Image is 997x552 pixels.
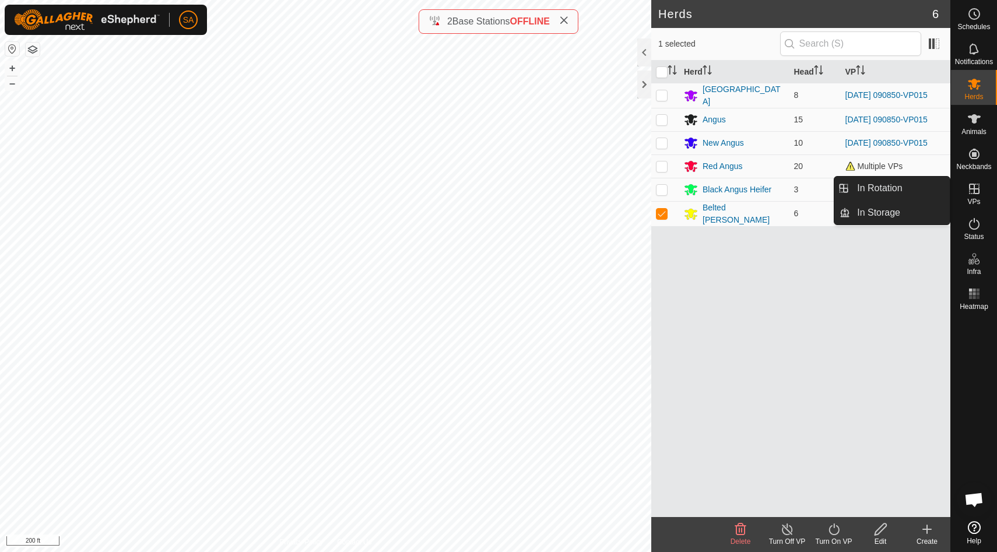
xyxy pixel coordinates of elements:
span: 10 [794,138,803,147]
span: VPs [967,198,980,205]
span: Status [964,233,984,240]
span: Herds [964,93,983,100]
span: Delete [731,537,751,546]
span: Help [967,537,981,544]
div: Turn On VP [810,536,857,547]
th: Head [789,61,841,83]
div: Angus [703,114,726,126]
div: Belted [PERSON_NAME] [703,202,785,226]
a: In Storage [850,201,950,224]
span: 8 [794,90,799,100]
h2: Herds [658,7,932,21]
p-sorticon: Activate to sort [703,67,712,76]
span: Multiple VPs [845,161,903,171]
span: Schedules [957,23,990,30]
div: Black Angus Heifer [703,184,771,196]
span: Infra [967,268,981,275]
a: [DATE] 090850-VP015 [845,138,928,147]
span: Base Stations [452,16,510,26]
span: SA [183,14,194,26]
a: Help [951,516,997,549]
span: 6 [794,209,799,218]
span: OFFLINE [510,16,550,26]
span: 1 selected [658,38,780,50]
button: Reset Map [5,42,19,56]
a: In Rotation [850,177,950,200]
input: Search (S) [780,31,921,56]
th: VP [841,61,951,83]
span: 6 [932,5,939,23]
li: In Rotation [834,177,950,200]
div: [GEOGRAPHIC_DATA] [703,83,785,108]
div: Turn Off VP [764,536,810,547]
span: 3 [794,185,799,194]
p-sorticon: Activate to sort [856,67,865,76]
button: Map Layers [26,43,40,57]
span: 20 [794,161,803,171]
li: In Storage [834,201,950,224]
div: Create [904,536,950,547]
span: Neckbands [956,163,991,170]
span: Animals [961,128,987,135]
p-sorticon: Activate to sort [668,67,677,76]
button: + [5,61,19,75]
a: [DATE] 090850-VP015 [845,90,928,100]
span: 2 [447,16,452,26]
span: In Rotation [857,181,902,195]
div: Open chat [957,482,992,517]
div: Red Angus [703,160,743,173]
button: – [5,76,19,90]
img: Gallagher Logo [14,9,160,30]
th: Herd [679,61,789,83]
a: Contact Us [337,537,371,547]
div: Edit [857,536,904,547]
a: [DATE] 090850-VP015 [845,115,928,124]
p-sorticon: Activate to sort [814,67,823,76]
span: Notifications [955,58,993,65]
a: Privacy Policy [279,537,323,547]
span: Heatmap [960,303,988,310]
div: New Angus [703,137,744,149]
span: 15 [794,115,803,124]
span: In Storage [857,206,900,220]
